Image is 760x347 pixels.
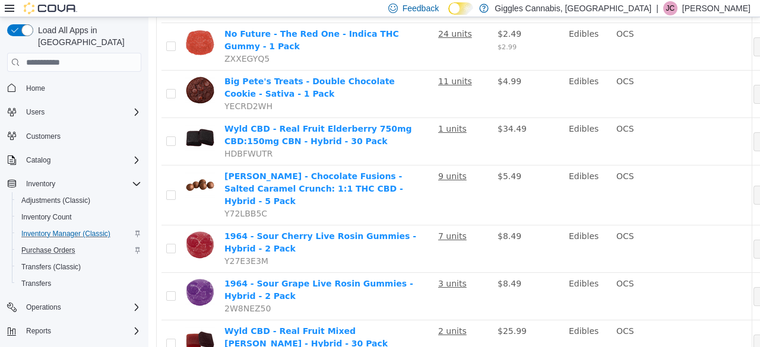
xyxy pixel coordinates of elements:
[76,239,120,249] span: Y27E3E3M
[21,212,72,222] span: Inventory Count
[349,262,373,271] span: $8.49
[76,37,121,46] span: ZXXEGYQ5
[17,260,85,274] a: Transfers (Classic)
[21,105,141,119] span: Users
[416,53,463,101] td: Edibles
[2,176,146,192] button: Inventory
[12,192,146,209] button: Adjustments (Classic)
[33,24,141,48] span: Load All Apps in [GEOGRAPHIC_DATA]
[468,154,486,164] span: OCS
[21,229,110,238] span: Inventory Manager (Classic)
[21,246,75,255] span: Purchase Orders
[26,155,50,165] span: Catalog
[290,262,318,271] u: 3 units
[605,168,660,187] button: icon: swapMove
[12,225,146,242] button: Inventory Manager (Classic)
[349,12,373,21] span: $2.49
[37,153,66,183] img: Lord Jones - Chocolate Fusions - Salted Caramel Crunch: 1:1 THC CBD - Hybrid - 5 Pack hero shot
[76,12,251,34] a: No Future - The Red One - Indica THC Gummy - 1 Pack
[349,107,378,116] span: $34.49
[21,324,141,338] span: Reports
[17,276,141,291] span: Transfers
[26,326,51,336] span: Reports
[26,107,45,117] span: Users
[2,323,146,339] button: Reports
[26,179,55,189] span: Inventory
[17,227,115,241] a: Inventory Manager (Classic)
[21,129,141,144] span: Customers
[21,80,141,95] span: Home
[21,196,90,205] span: Adjustments (Classic)
[37,213,66,243] img: 1964 - Sour Cherry Live Rosin Gummies - Hybrid - 2 Pack hero shot
[349,26,368,34] span: $2.99
[76,107,264,129] a: Wyld CBD - Real Fruit Elderberry 750mg CBD:150mg CBN - Hybrid - 30 Pack
[349,59,373,69] span: $4.99
[468,214,486,224] span: OCS
[21,279,51,288] span: Transfers
[349,154,373,164] span: $5.49
[76,309,239,331] a: Wyld CBD - Real Fruit Mixed [PERSON_NAME] - Hybrid - 30 Pack
[21,262,81,272] span: Transfers (Classic)
[76,59,246,81] a: Big Pete's Treats - Double Chocolate Cookie - Sativa - 1 Pack
[290,107,318,116] u: 1 units
[666,1,675,15] span: JC
[21,177,141,191] span: Inventory
[416,6,463,53] td: Edibles
[290,12,324,21] u: 24 units
[76,192,119,201] span: Y72LBB5C
[17,210,141,224] span: Inventory Count
[21,81,50,95] a: Home
[17,276,56,291] a: Transfers
[468,309,486,319] span: OCS
[2,128,146,145] button: Customers
[21,300,141,314] span: Operations
[76,262,265,284] a: 1964 - Sour Grape Live Rosin Gummies - Hybrid - 2 Pack
[17,227,141,241] span: Inventory Manager (Classic)
[37,106,66,135] img: Wyld CBD - Real Fruit Elderberry 750mg CBD:150mg CBN - Hybrid - 30 Pack hero shot
[349,309,378,319] span: $25.99
[416,101,463,148] td: Edibles
[468,107,486,116] span: OCS
[290,154,318,164] u: 9 units
[2,299,146,316] button: Operations
[12,275,146,292] button: Transfers
[656,1,658,15] p: |
[468,12,486,21] span: OCS
[21,153,55,167] button: Catalog
[605,68,660,87] button: icon: swapMove
[17,193,95,208] a: Adjustments (Classic)
[24,2,77,14] img: Cova
[37,58,66,88] img: Big Pete's Treats - Double Chocolate Cookie - Sativa - 1 Pack hero shot
[76,154,255,189] a: [PERSON_NAME] - Chocolate Fusions - Salted Caramel Crunch: 1:1 THC CBD - Hybrid - 5 Pack
[605,20,660,39] button: icon: swapMove
[26,303,61,312] span: Operations
[37,11,66,40] img: No Future - The Red One - Indica THC Gummy - 1 Pack hero shot
[12,209,146,225] button: Inventory Count
[448,2,473,15] input: Dark Mode
[21,105,49,119] button: Users
[403,2,439,14] span: Feedback
[2,104,146,120] button: Users
[682,1,750,15] p: [PERSON_NAME]
[605,270,660,289] button: icon: swapMove
[17,210,77,224] a: Inventory Count
[2,152,146,168] button: Catalog
[76,132,124,141] span: HDBFWUTR
[21,177,60,191] button: Inventory
[290,59,324,69] u: 11 units
[290,309,318,319] u: 2 units
[290,214,318,224] u: 7 units
[26,132,61,141] span: Customers
[663,1,677,15] div: Jonathan Carey
[21,300,66,314] button: Operations
[349,214,373,224] span: $8.49
[76,214,268,236] a: 1964 - Sour Cherry Live Rosin Gummies - Hybrid - 2 Pack
[17,193,141,208] span: Adjustments (Classic)
[605,317,660,336] button: icon: swapMove
[605,222,660,241] button: icon: swapMove
[12,242,146,259] button: Purchase Orders
[76,84,124,94] span: YECRD2WH
[416,256,463,303] td: Edibles
[416,148,463,208] td: Edibles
